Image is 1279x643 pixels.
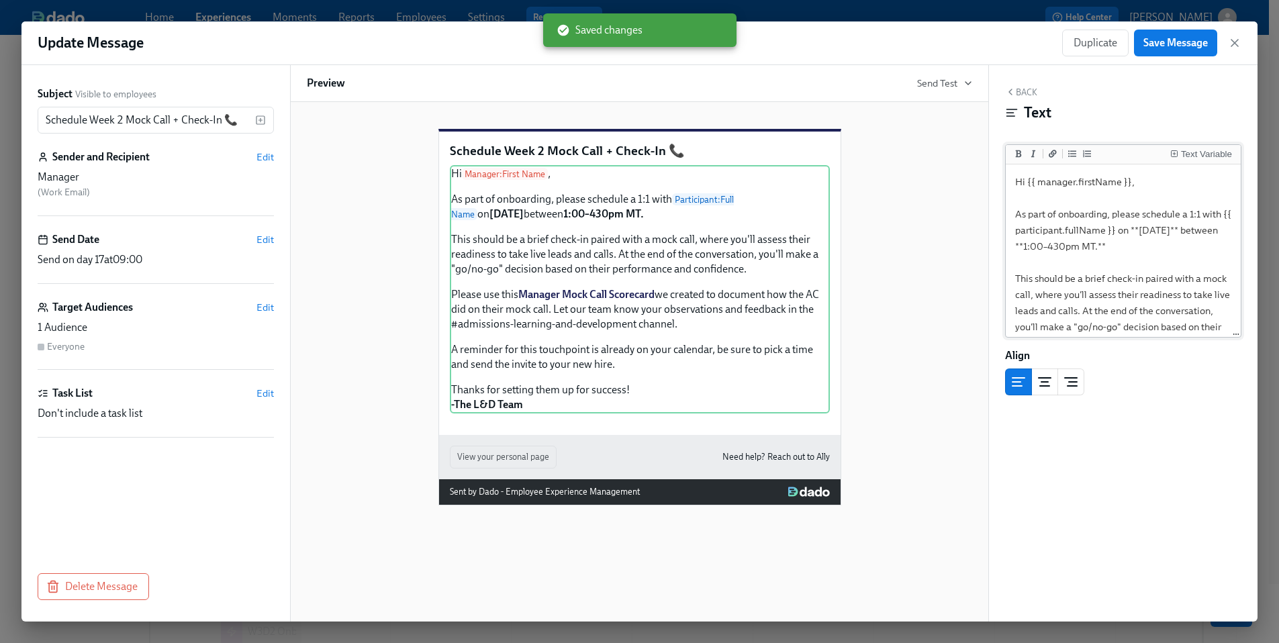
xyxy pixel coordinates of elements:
[47,340,85,353] div: Everyone
[1134,30,1217,56] button: Save Message
[38,573,149,600] button: Delete Message
[1031,368,1058,395] button: center aligned
[38,87,73,101] label: Subject
[38,252,274,267] div: Send on day 17
[1062,30,1129,56] button: Duplicate
[256,387,274,400] button: Edit
[457,450,549,464] span: View your personal page
[1168,147,1235,160] button: Insert Text Variable
[38,386,274,438] div: Task ListEditDon't include a task list
[38,187,90,198] span: ( Work Email )
[1008,167,1238,583] textarea: Hi {{ manager.firstName }}, As part of onboarding, please schedule a 1:1 with {{ participant.full...
[1005,368,1032,395] button: left aligned
[38,33,144,53] h1: Update Message
[1080,147,1094,160] button: Add ordered list
[1063,374,1079,390] svg: Right
[917,77,972,90] button: Send Test
[1027,147,1040,160] button: Add italic text
[38,232,274,284] div: Send DateEditSend on day 17at09:00
[1074,36,1117,50] span: Duplicate
[52,386,93,401] h6: Task List
[52,300,133,315] h6: Target Audiences
[256,233,274,246] button: Edit
[1012,147,1025,160] button: Add bold text
[52,232,99,247] h6: Send Date
[1024,103,1051,123] h4: Text
[256,301,274,314] button: Edit
[307,76,345,91] h6: Preview
[1046,147,1059,160] button: Add a link
[450,165,830,413] div: HiManager:First Name, As part of onboarding, please schedule a 1:1 withParticipant:Full Nameon[DA...
[38,170,274,185] div: Manager
[450,446,557,468] button: View your personal page
[49,580,138,593] span: Delete Message
[450,485,640,499] div: Sent by Dado - Employee Experience Management
[104,253,142,266] span: at 09:00
[788,487,829,497] img: Dado
[722,450,830,464] a: Need help? Reach out to Ally
[1005,368,1084,395] div: text alignment
[1143,36,1208,50] span: Save Message
[1005,87,1037,97] button: Back
[557,23,643,38] span: Saved changes
[255,115,266,126] svg: Insert text variable
[1057,368,1084,395] button: right aligned
[1037,374,1053,390] svg: Center
[1181,150,1232,159] div: Text Variable
[38,320,274,335] div: 1 Audience
[450,142,830,160] p: Schedule Week 2 Mock Call + Check-In 📞
[1065,147,1079,160] button: Add unordered list
[52,150,150,164] h6: Sender and Recipient
[75,88,156,101] span: Visible to employees
[38,300,274,370] div: Target AudiencesEdit1 AudienceEveryone
[1005,348,1030,363] label: Align
[1010,374,1027,390] svg: Left
[256,150,274,164] button: Edit
[38,406,274,421] div: Don't include a task list
[38,150,274,216] div: Sender and RecipientEditManager (Work Email)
